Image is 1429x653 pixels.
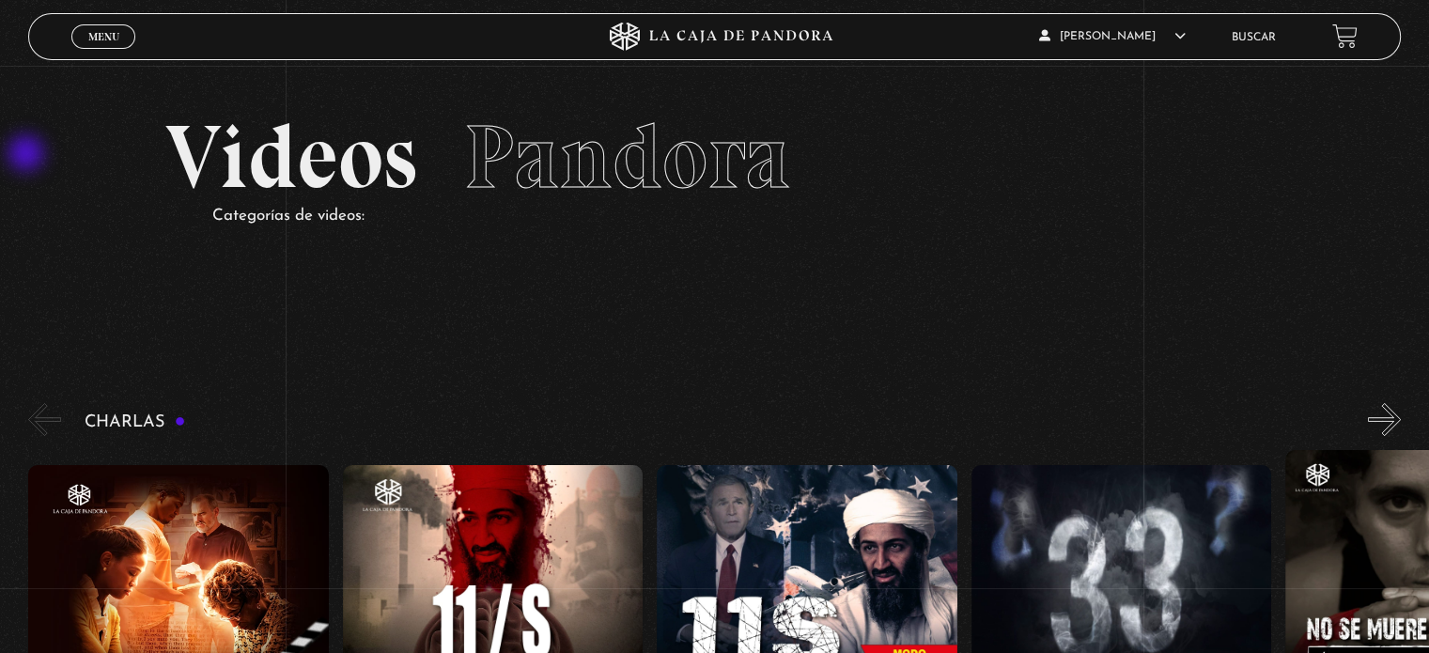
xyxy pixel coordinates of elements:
[1368,403,1401,436] button: Next
[165,113,1263,202] h2: Videos
[88,31,119,42] span: Menu
[1232,32,1276,43] a: Buscar
[82,47,126,60] span: Cerrar
[1039,31,1186,42] span: [PERSON_NAME]
[464,103,789,210] span: Pandora
[85,413,185,431] h3: Charlas
[28,403,61,436] button: Previous
[1332,23,1358,49] a: View your shopping cart
[212,202,1263,231] p: Categorías de videos:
